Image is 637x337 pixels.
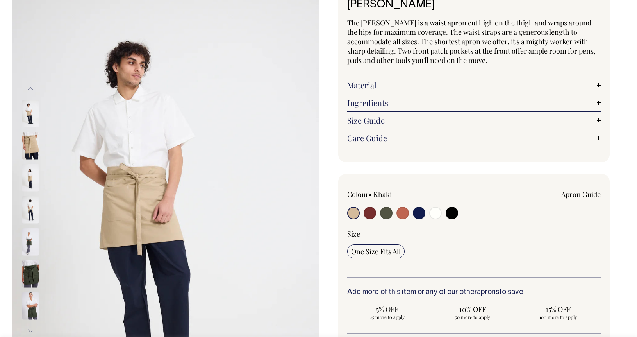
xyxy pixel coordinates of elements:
input: 5% OFF 25 more to apply [347,302,428,323]
a: aprons [477,289,499,296]
img: khaki [22,132,39,159]
span: 100 more to apply [521,314,594,320]
img: khaki [22,196,39,223]
img: olive [22,228,39,255]
span: 10% OFF [436,305,509,314]
h6: Add more of this item or any of our other to save [347,289,601,296]
div: Size [347,229,601,238]
a: Material [347,81,601,90]
span: One Size Fits All [351,247,401,256]
img: olive [22,292,39,319]
span: The [PERSON_NAME] is a waist apron cut high on the thigh and wraps around the hips for maximum co... [347,18,596,65]
span: 15% OFF [521,305,594,314]
img: khaki [22,100,39,127]
span: • [369,190,372,199]
input: 10% OFF 50 more to apply [432,302,513,323]
img: olive [22,260,39,287]
button: Previous [25,80,36,98]
a: Size Guide [347,116,601,125]
div: Colour [347,190,449,199]
input: One Size Fits All [347,244,405,258]
a: Care Guide [347,133,601,143]
span: 5% OFF [351,305,424,314]
a: Ingredients [347,98,601,108]
label: Khaki [373,190,392,199]
input: 15% OFF 100 more to apply [517,302,598,323]
img: khaki [22,164,39,191]
span: 50 more to apply [436,314,509,320]
a: Apron Guide [561,190,601,199]
span: 25 more to apply [351,314,424,320]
